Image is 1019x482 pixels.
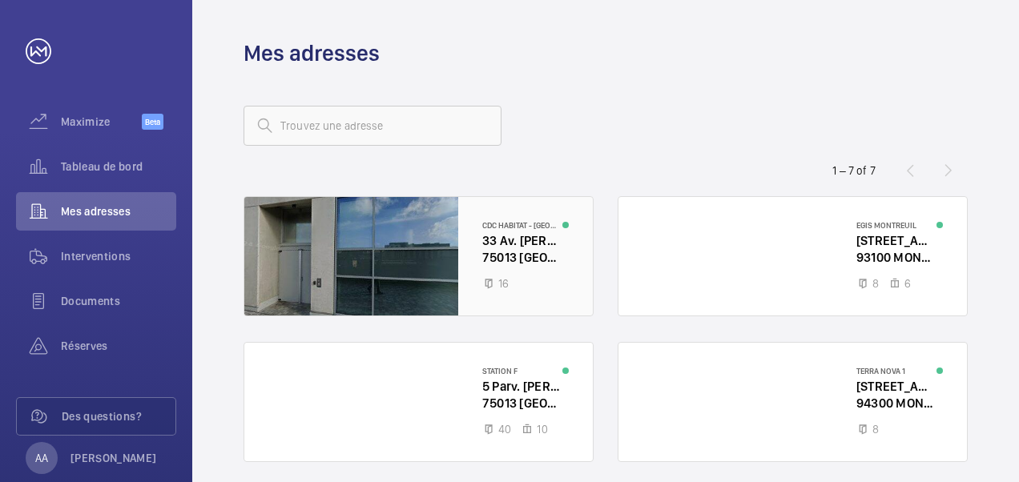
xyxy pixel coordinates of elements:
[61,293,176,309] span: Documents
[244,106,501,146] input: Trouvez une adresse
[61,203,176,219] span: Mes adresses
[142,114,163,130] span: Beta
[61,159,176,175] span: Tableau de bord
[35,450,48,466] p: AA
[61,248,176,264] span: Interventions
[61,114,142,130] span: Maximize
[70,450,157,466] p: [PERSON_NAME]
[244,38,380,68] h1: Mes adresses
[832,163,876,179] div: 1 – 7 of 7
[62,408,175,424] span: Des questions?
[61,338,176,354] span: Réserves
